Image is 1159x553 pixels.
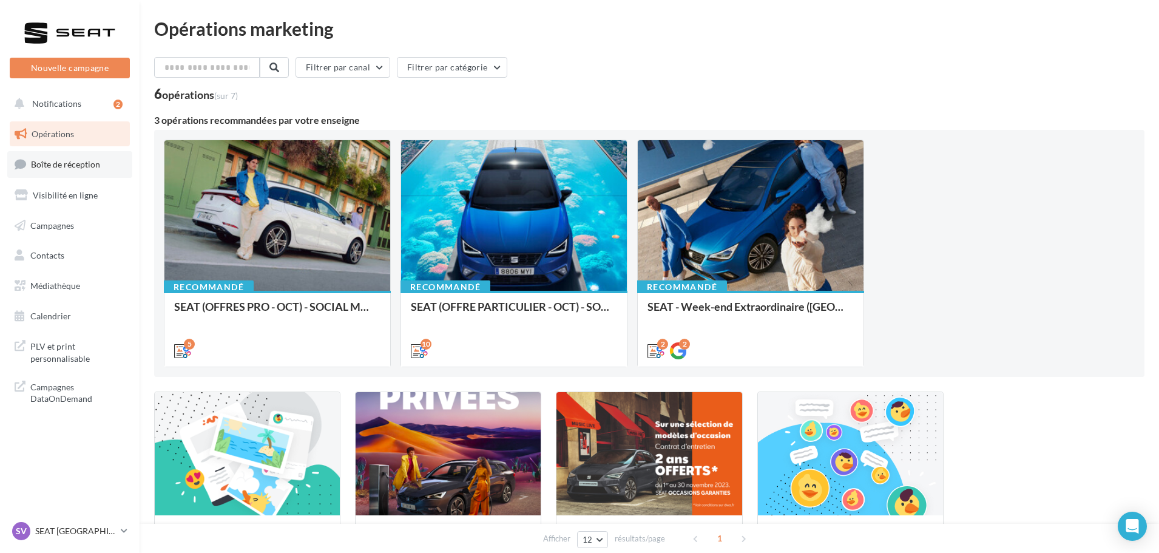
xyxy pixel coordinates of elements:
span: 12 [583,535,593,545]
div: SEAT (OFFRE PARTICULIER - OCT) - SOCIAL MEDIA [411,300,617,325]
span: Médiathèque [30,280,80,291]
span: Campagnes [30,220,74,230]
span: 1 [710,529,729,548]
a: Boîte de réception [7,151,132,177]
a: Campagnes DataOnDemand [7,374,132,410]
a: Campagnes [7,213,132,239]
a: Médiathèque [7,273,132,299]
span: Campagnes DataOnDemand [30,379,125,405]
div: Recommandé [637,280,727,294]
span: (sur 7) [214,90,238,101]
span: Boîte de réception [31,159,100,169]
div: Open Intercom Messenger [1118,512,1147,541]
span: PLV et print personnalisable [30,338,125,364]
span: Afficher [543,533,570,545]
span: Visibilité en ligne [33,190,98,200]
button: Nouvelle campagne [10,58,130,78]
button: Notifications 2 [7,91,127,117]
button: Filtrer par canal [296,57,390,78]
a: Calendrier [7,304,132,329]
a: Opérations [7,121,132,147]
div: Recommandé [400,280,490,294]
p: SEAT [GEOGRAPHIC_DATA] [35,525,116,537]
div: 2 [679,339,690,350]
span: Opérations [32,129,74,139]
span: Contacts [30,250,64,260]
div: Opérations marketing [154,19,1144,38]
div: SEAT - Week-end Extraordinaire ([GEOGRAPHIC_DATA]) - OCTOBRE [647,300,854,325]
div: 10 [421,339,431,350]
div: 2 [657,339,668,350]
a: Contacts [7,243,132,268]
span: Calendrier [30,311,71,321]
span: résultats/page [615,533,665,545]
div: 6 [154,87,238,101]
a: SV SEAT [GEOGRAPHIC_DATA] [10,520,130,543]
div: SEAT (OFFRES PRO - OCT) - SOCIAL MEDIA [174,300,380,325]
div: 5 [184,339,195,350]
a: Visibilité en ligne [7,183,132,208]
span: Notifications [32,98,81,109]
button: 12 [577,531,608,548]
a: PLV et print personnalisable [7,333,132,369]
div: 2 [113,100,123,109]
div: 3 opérations recommandées par votre enseigne [154,115,1144,125]
div: opérations [162,89,238,100]
span: SV [16,525,27,537]
button: Filtrer par catégorie [397,57,507,78]
div: Recommandé [164,280,254,294]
